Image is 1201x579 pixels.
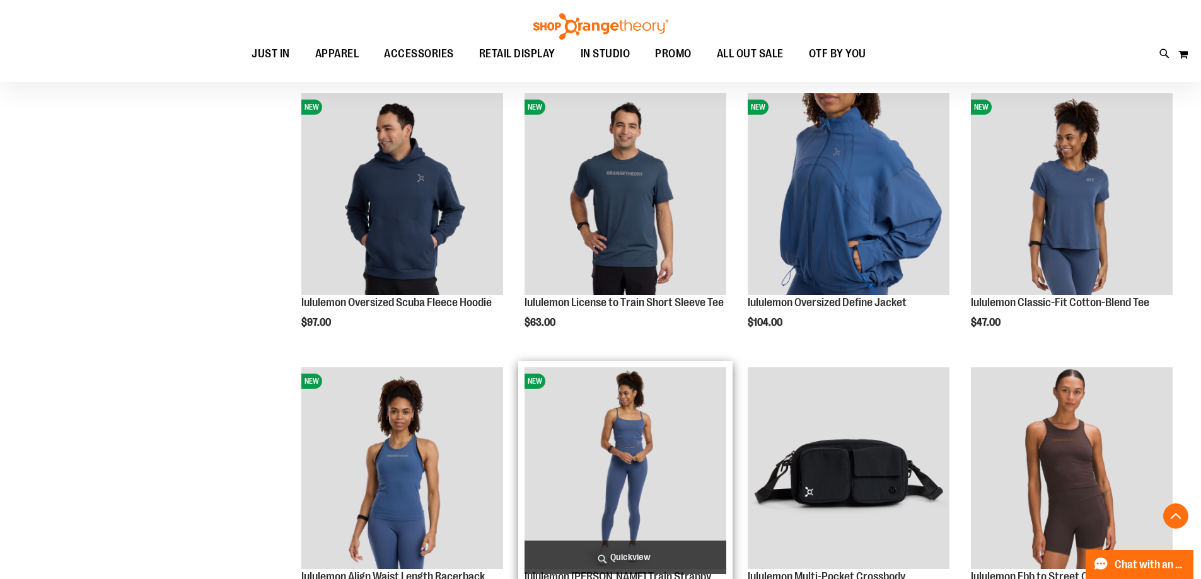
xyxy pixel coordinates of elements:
[531,13,670,40] img: Shop Orangetheory
[479,40,555,68] span: RETAIL DISPLAY
[748,317,784,328] span: $104.00
[525,367,726,569] img: lululemon Wunder Train Strappy Tank
[525,100,545,115] span: NEW
[301,100,322,115] span: NEW
[748,93,949,295] img: lululemon Oversized Define Jacket
[518,87,733,360] div: product
[971,367,1173,571] a: lululemon Ebb to Street Cropped Racerback Tank
[965,87,1179,360] div: product
[971,317,1002,328] span: $47.00
[252,40,290,68] span: JUST IN
[1115,559,1186,571] span: Chat with an Expert
[525,93,726,295] img: lululemon License to Train Short Sleeve Tee
[748,367,949,569] img: lululemon Multi-Pocket Crossbody
[301,374,322,389] span: NEW
[809,40,866,68] span: OTF BY YOU
[525,296,724,309] a: lululemon License to Train Short Sleeve Tee
[525,541,726,574] a: Quickview
[525,374,545,389] span: NEW
[971,93,1173,295] img: lululemon Classic-Fit Cotton-Blend Tee
[971,100,992,115] span: NEW
[301,93,503,295] img: lululemon Oversized Scuba Fleece Hoodie
[301,367,503,571] a: lululemon Align Waist Length Racerback TankNEW
[384,40,454,68] span: ACCESSORIES
[315,40,359,68] span: APPAREL
[525,317,557,328] span: $63.00
[525,93,726,297] a: lululemon License to Train Short Sleeve TeeNEW
[971,296,1149,309] a: lululemon Classic-Fit Cotton-Blend Tee
[655,40,692,68] span: PROMO
[295,87,509,360] div: product
[748,296,907,309] a: lululemon Oversized Define Jacket
[748,100,769,115] span: NEW
[971,367,1173,569] img: lululemon Ebb to Street Cropped Racerback Tank
[301,296,492,309] a: lululemon Oversized Scuba Fleece Hoodie
[525,367,726,571] a: lululemon Wunder Train Strappy TankNEW
[971,93,1173,297] a: lululemon Classic-Fit Cotton-Blend TeeNEW
[581,40,630,68] span: IN STUDIO
[1086,550,1194,579] button: Chat with an Expert
[748,93,949,297] a: lululemon Oversized Define JacketNEW
[301,93,503,297] a: lululemon Oversized Scuba Fleece HoodieNEW
[741,87,956,360] div: product
[301,317,333,328] span: $97.00
[301,367,503,569] img: lululemon Align Waist Length Racerback Tank
[748,367,949,571] a: lululemon Multi-Pocket Crossbody
[1163,503,1188,529] button: Back To Top
[717,40,784,68] span: ALL OUT SALE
